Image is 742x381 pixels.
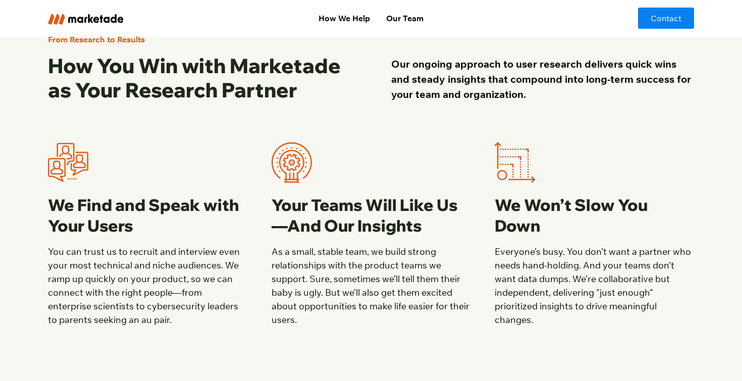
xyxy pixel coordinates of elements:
h3: We Find and Speak with Your Users [48,195,247,237]
div: From Research to Results [48,33,145,45]
h3: Your Teams Will Like Us—And Our Insights [272,195,471,237]
a: Our Team [378,8,432,28]
a: How We Help [310,8,378,28]
p: Our ongoing approach to user research delivers quick wins and steady insights that compound into ... [391,57,694,102]
strong: We Won’t Slow You Down [495,195,648,236]
strong: How You Win with Marketade as Your Research Partner [48,53,341,102]
a: Contact [638,8,694,29]
a: home [48,12,183,24]
p: Everyone’s busy. You don’t want a partner who needs hand-holding. And your teams don’t want data ... [495,245,694,326]
p: As a small, stable team, we build strong relationships with the product teams we support. Sure, s... [272,245,471,326]
p: You can trust us to recruit and interview even your most technical and niche audiences. We ramp u... [48,245,247,326]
